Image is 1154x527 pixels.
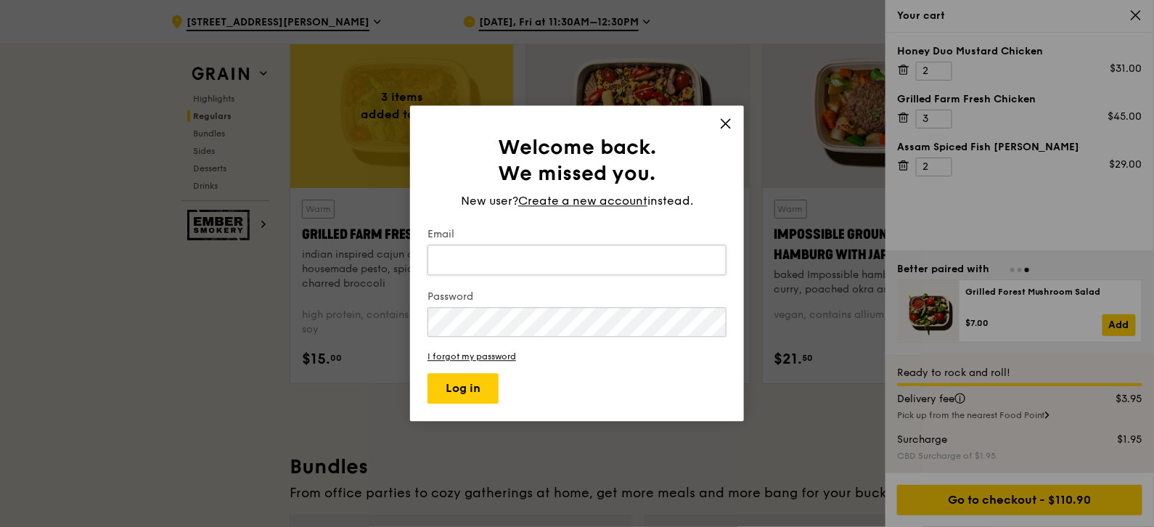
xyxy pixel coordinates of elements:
[427,374,499,404] button: Log in
[461,194,518,208] span: New user?
[427,227,727,242] label: Email
[427,290,727,304] label: Password
[518,192,647,210] span: Create a new account
[427,134,727,187] h1: Welcome back. We missed you.
[647,194,693,208] span: instead.
[427,352,727,362] a: I forgot my password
